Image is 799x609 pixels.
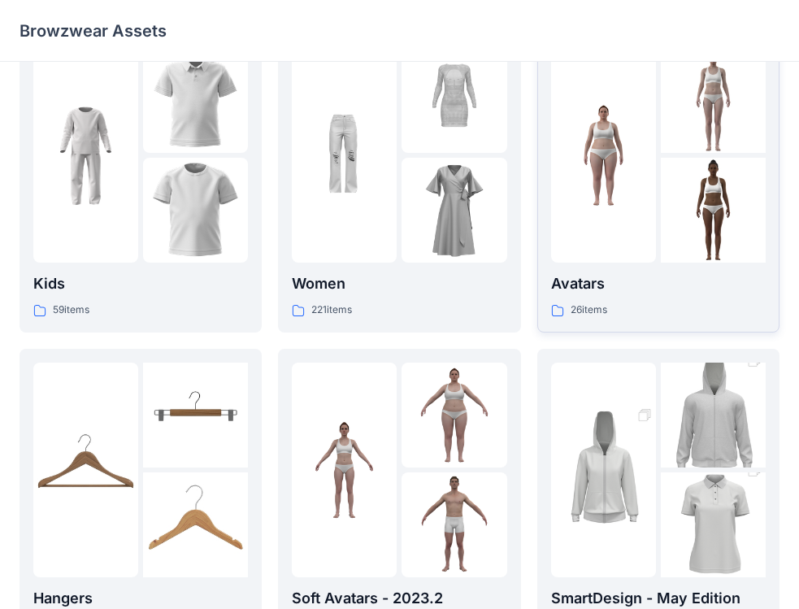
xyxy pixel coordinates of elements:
[661,446,766,604] img: folder 3
[33,417,138,522] img: folder 1
[551,103,656,208] img: folder 1
[571,302,607,319] p: 26 items
[53,302,89,319] p: 59 items
[402,363,506,468] img: folder 2
[292,103,397,208] img: folder 1
[661,48,766,153] img: folder 2
[402,158,506,263] img: folder 3
[292,272,506,295] p: Women
[33,103,138,208] img: folder 1
[292,417,397,522] img: folder 1
[20,20,167,42] p: Browzwear Assets
[143,472,248,577] img: folder 3
[33,272,248,295] p: Kids
[278,34,520,333] a: folder 1folder 2folder 3Women221items
[551,391,656,549] img: folder 1
[402,472,506,577] img: folder 3
[537,34,779,333] a: folder 1folder 2folder 3Avatars26items
[402,48,506,153] img: folder 2
[661,337,766,494] img: folder 2
[143,363,248,468] img: folder 2
[661,158,766,263] img: folder 3
[551,272,766,295] p: Avatars
[20,34,262,333] a: folder 1folder 2folder 3Kids59items
[143,158,248,263] img: folder 3
[311,302,352,319] p: 221 items
[143,48,248,153] img: folder 2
